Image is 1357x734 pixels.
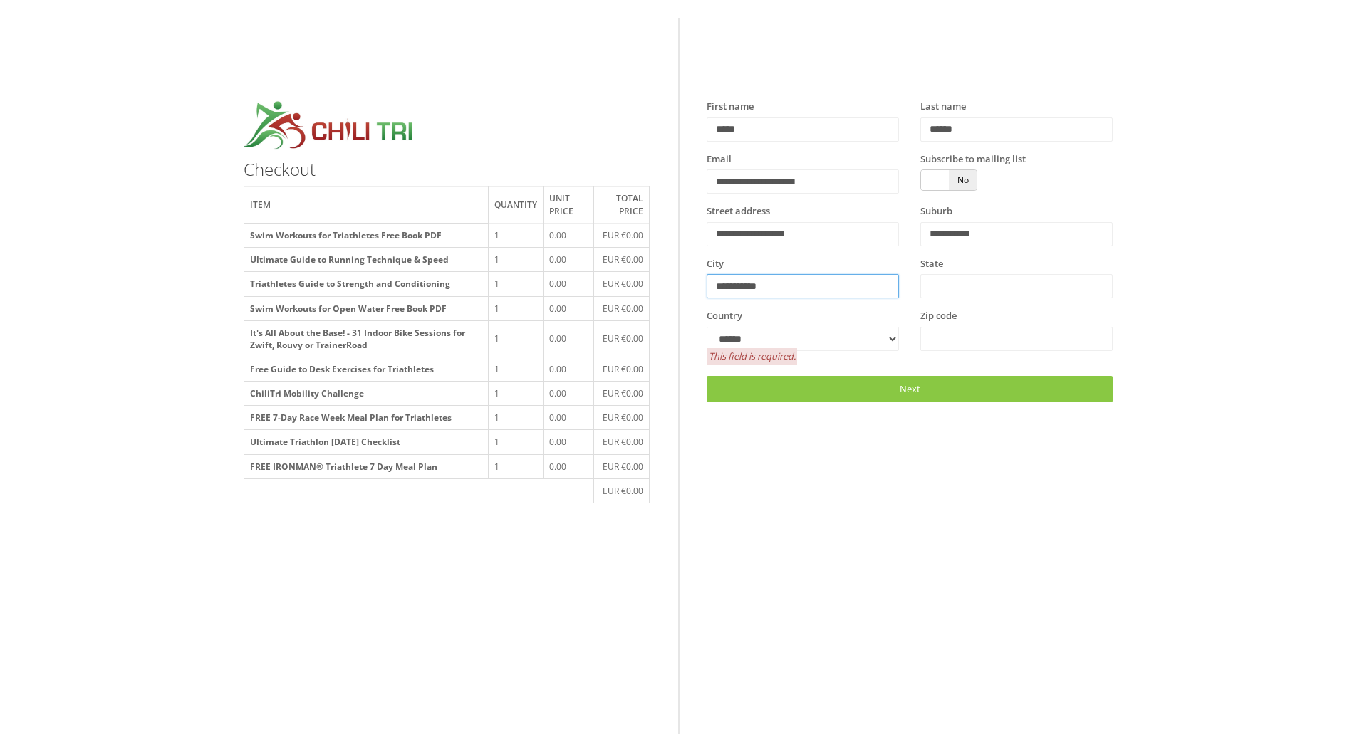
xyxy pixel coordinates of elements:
th: Swim Workouts for Open Water Free Book PDF [244,296,488,320]
td: 1 [488,272,543,296]
th: Total price [594,187,650,224]
td: 0.00 [543,430,593,454]
td: 0.00 [543,320,593,357]
label: Subscribe to mailing list [920,152,1026,167]
td: EUR €0.00 [594,320,650,357]
td: 1 [488,248,543,272]
a: Next [707,376,1113,402]
td: 1 [488,320,543,357]
td: 0.00 [543,296,593,320]
td: EUR €0.00 [594,454,650,478]
th: Quantity [488,187,543,224]
td: 1 [488,382,543,406]
label: Country [707,309,742,323]
td: EUR €0.00 [594,296,650,320]
td: EUR €0.00 [594,382,650,406]
td: EUR €0.00 [594,248,650,272]
td: 0.00 [543,454,593,478]
th: Ultimate Guide to Running Technique & Speed [244,248,488,272]
td: 0.00 [543,224,593,248]
label: Email [707,152,732,167]
th: ChiliTri Mobility Challenge [244,382,488,406]
span: No [949,170,977,190]
label: City [707,257,724,271]
th: Swim Workouts for Triathletes Free Book PDF [244,224,488,248]
td: 0.00 [543,248,593,272]
th: FREE IRONMAN® Triathlete 7 Day Meal Plan [244,454,488,478]
td: 1 [488,454,543,478]
td: 0.00 [543,382,593,406]
label: First name [707,100,754,114]
label: Zip code [920,309,957,323]
td: 0.00 [543,272,593,296]
img: croppedchilitri.jpg [244,100,413,153]
td: 1 [488,357,543,382]
td: EUR €0.00 [594,430,650,454]
td: 0.00 [543,406,593,430]
td: 1 [488,406,543,430]
th: Triathletes Guide to Strength and Conditioning [244,272,488,296]
td: EUR €0.00 [594,478,650,503]
th: Free Guide to Desk Exercises for Triathletes [244,357,488,382]
th: Item [244,187,488,224]
td: EUR €0.00 [594,406,650,430]
td: 0.00 [543,357,593,382]
h3: Checkout [244,160,650,179]
th: Ultimate Triathlon [DATE] Checklist [244,430,488,454]
td: 1 [488,296,543,320]
label: Suburb [920,204,952,219]
th: FREE 7-Day Race Week Meal Plan for Triathletes [244,406,488,430]
label: Street address [707,204,770,219]
td: 1 [488,224,543,248]
th: Unit price [543,187,593,224]
label: State [920,257,943,271]
td: EUR €0.00 [594,272,650,296]
th: It's All About the Base! - 31 Indoor Bike Sessions for Zwift, Rouvy or TrainerRoad [244,320,488,357]
td: EUR €0.00 [594,357,650,382]
td: EUR €0.00 [594,224,650,248]
label: Last name [920,100,966,114]
td: 1 [488,430,543,454]
span: This field is required. [707,348,796,365]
